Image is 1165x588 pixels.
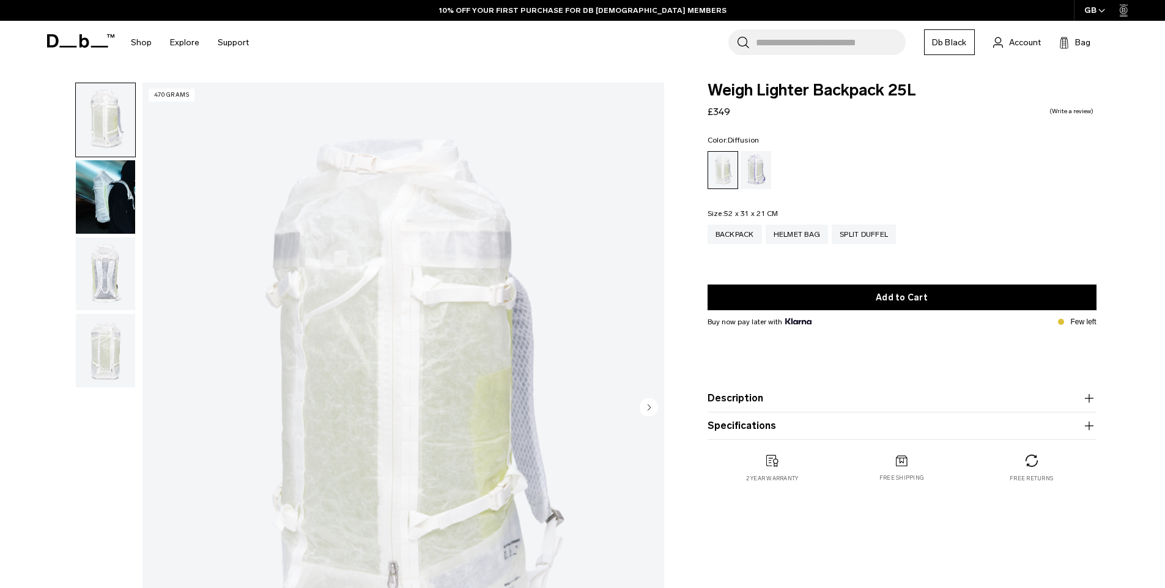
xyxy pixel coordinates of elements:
[708,106,730,117] span: £349
[131,21,152,64] a: Shop
[724,209,779,218] span: 52 x 31 x 21 CM
[640,398,658,419] button: Next slide
[1010,474,1053,483] p: Free returns
[993,35,1041,50] a: Account
[708,391,1097,406] button: Description
[439,5,727,16] a: 10% OFF YOUR FIRST PURCHASE FOR DB [DEMOGRAPHIC_DATA] MEMBERS
[708,83,1097,99] span: Weigh Lighter Backpack 25L
[76,314,135,387] img: Weigh Lighter Backpack 25L Diffusion
[728,136,759,144] span: Diffusion
[1075,36,1090,49] span: Bag
[708,136,760,144] legend: Color:
[75,313,136,388] button: Weigh Lighter Backpack 25L Diffusion
[924,29,975,55] a: Db Black
[741,151,771,189] a: Aurora
[708,285,1097,310] button: Add to Cart
[75,237,136,311] button: Weigh Lighter Backpack 25L Diffusion
[708,316,812,327] span: Buy now pay later with
[766,225,829,244] a: Helmet Bag
[746,474,799,483] p: 2 year warranty
[218,21,249,64] a: Support
[75,83,136,157] button: Weigh Lighter Backpack 25L Diffusion
[708,419,1097,433] button: Specifications
[1049,108,1093,114] a: Write a review
[708,210,779,217] legend: Size:
[149,89,195,102] p: 470 grams
[76,237,135,311] img: Weigh Lighter Backpack 25L Diffusion
[75,160,136,234] button: Weigh Lighter Backpack 25L Diffusion
[76,160,135,234] img: Weigh Lighter Backpack 25L Diffusion
[170,21,199,64] a: Explore
[879,474,924,482] p: Free shipping
[785,318,812,324] img: {"height" => 20, "alt" => "Klarna"}
[708,151,738,189] a: Diffusion
[122,21,258,64] nav: Main Navigation
[1070,316,1096,327] p: Few left
[76,83,135,157] img: Weigh Lighter Backpack 25L Diffusion
[1009,36,1041,49] span: Account
[708,225,762,244] a: Backpack
[1059,35,1090,50] button: Bag
[832,225,896,244] a: Split Duffel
